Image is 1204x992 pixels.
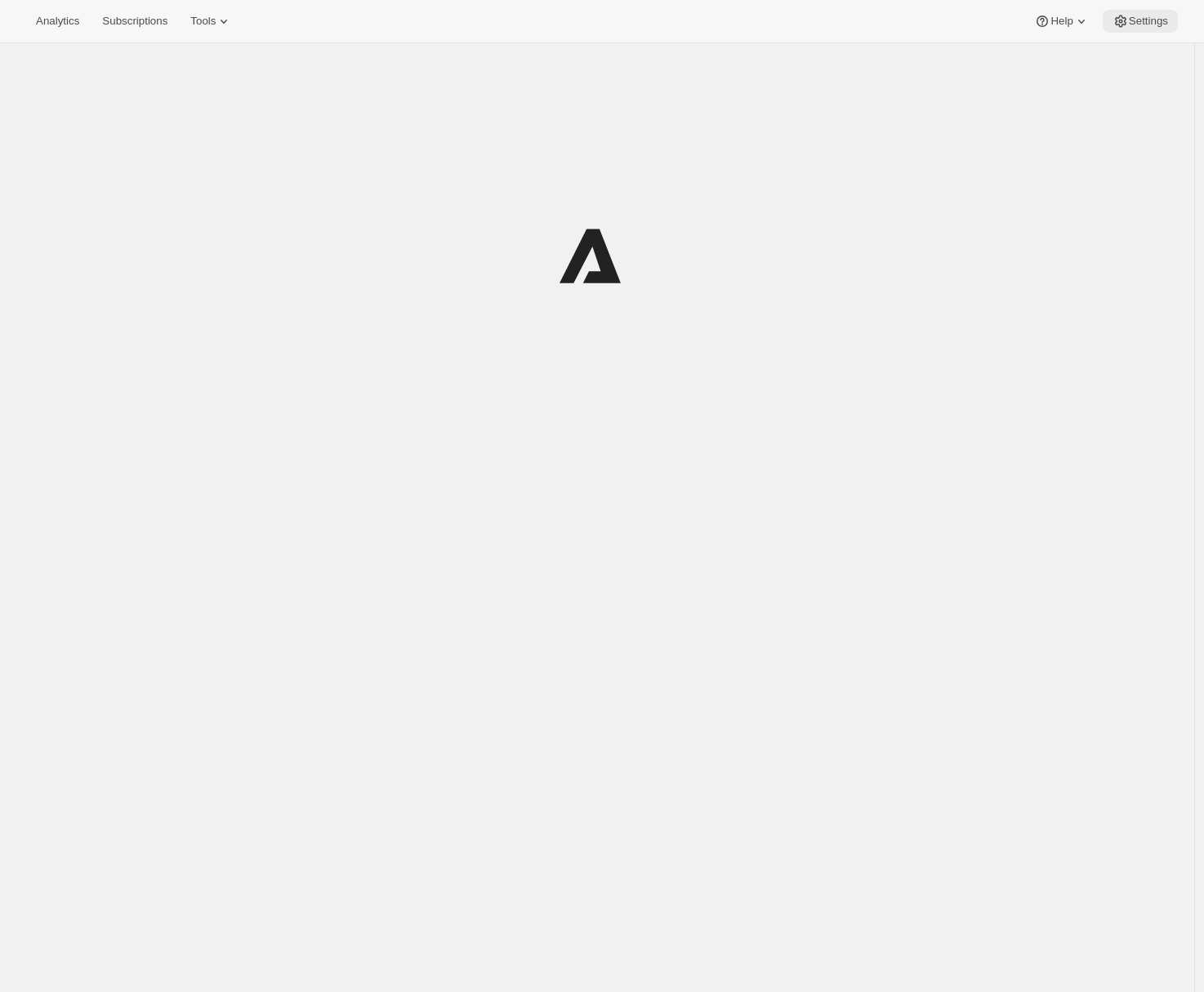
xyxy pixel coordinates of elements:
span: Analytics [36,15,79,28]
span: Tools [190,15,216,28]
button: Help [1024,10,1099,33]
button: Analytics [26,10,89,33]
span: Subscriptions [102,15,167,28]
span: Settings [1129,15,1168,28]
button: Tools [181,10,242,33]
span: Help [1050,15,1072,28]
button: Subscriptions [92,10,177,33]
button: Settings [1103,10,1178,33]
